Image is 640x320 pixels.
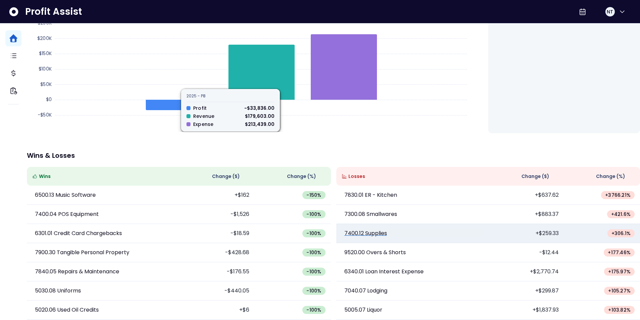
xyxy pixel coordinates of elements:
[488,205,564,224] td: +$883.37
[306,287,321,294] span: -100 %
[306,268,321,275] span: -100 %
[35,210,99,218] p: 7400.04 POS Equipment
[27,152,640,159] p: Wins & Losses
[344,268,424,276] p: 6340.01 Loan Interest Expense
[306,230,321,237] span: -100 %
[344,210,397,218] p: 7300.08 Smallwares
[608,307,631,313] span: + 103.82 %
[39,50,52,57] text: $150K
[212,173,240,180] span: Change ( $ )
[611,230,631,237] span: + 306.1 %
[179,281,255,301] td: -$440.05
[611,211,631,218] span: + 421.6 %
[25,6,82,18] span: Profit Assist
[250,120,273,127] text: 2025 - P8
[605,192,631,198] span: + 3766.21 %
[39,173,51,180] span: Wins
[596,173,625,180] span: Change (%)
[344,306,382,314] p: 5005.07 Liquor
[344,248,406,257] p: 9520.00 Overs & Shorts
[179,205,255,224] td: -$1,526
[35,287,81,295] p: 5030.08 Uniforms
[35,248,129,257] p: 7900.30 Tangible Personal Property
[306,211,321,218] span: -100 %
[306,307,321,313] span: -100 %
[344,229,387,237] p: 7400.12 Supplies
[179,224,255,243] td: -$18.59
[179,301,255,320] td: +$6
[39,65,52,72] text: $100K
[488,281,564,301] td: +$299.87
[607,8,613,15] span: NT
[287,173,316,180] span: Change (%)
[608,249,631,256] span: + 177.46 %
[488,262,564,281] td: +$2,770.74
[46,96,52,103] text: $0
[38,111,52,118] text: -$50K
[344,287,387,295] p: 7040.07 Lodging
[608,268,631,275] span: + 175.97 %
[608,287,631,294] span: + 105.27 %
[306,249,321,256] span: -100 %
[35,229,122,237] p: 6301.01 Credit Card Chargebacks
[488,243,564,262] td: -$12.44
[35,268,119,276] p: 7840.05 Repairs & Maintenance
[35,306,99,314] p: 5020.06 Used Oil Credits
[179,186,255,205] td: +$162
[179,243,255,262] td: -$428.68
[306,192,321,198] span: -150 %
[348,173,365,180] span: Losses
[179,262,255,281] td: -$176.55
[488,186,564,205] td: +$637.62
[37,35,52,42] text: $200K
[521,173,549,180] span: Change ( $ )
[344,191,397,199] p: 7830.01 ER - Kitchen
[35,191,96,199] p: 6500.13 Music Software
[488,301,564,320] td: +$1,837.93
[488,224,564,243] td: +$259.33
[40,81,52,88] text: $50K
